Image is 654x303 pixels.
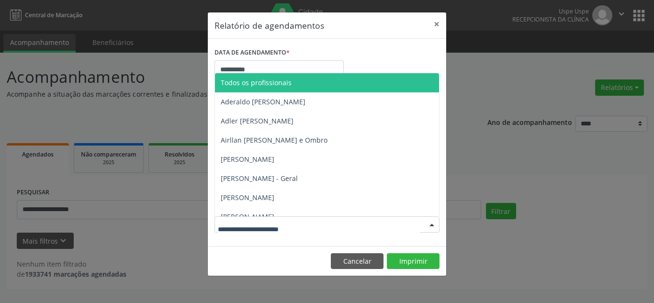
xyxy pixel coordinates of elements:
[331,253,383,269] button: Cancelar
[221,135,327,145] span: Airllan [PERSON_NAME] e Ombro
[221,174,298,183] span: [PERSON_NAME] - Geral
[387,253,440,269] button: Imprimir
[221,212,274,221] span: [PERSON_NAME]
[221,193,274,202] span: [PERSON_NAME]
[214,19,324,32] h5: Relatório de agendamentos
[427,12,446,36] button: Close
[221,97,305,106] span: Aderaldo [PERSON_NAME]
[221,116,293,125] span: Adler [PERSON_NAME]
[221,155,274,164] span: [PERSON_NAME]
[221,78,292,87] span: Todos os profissionais
[214,45,290,60] label: DATA DE AGENDAMENTO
